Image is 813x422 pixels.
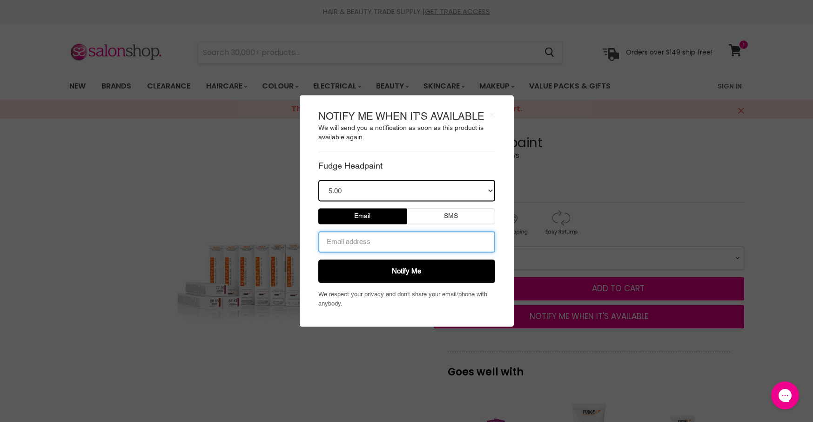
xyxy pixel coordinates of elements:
[318,109,495,123] h3: NOTIFY ME WHEN IT'S AVAILABLE
[407,209,495,225] button: SMS
[766,378,804,413] iframe: Gorgias live chat messenger
[318,290,495,308] p: We respect your privacy and don't share your email/phone with anybody.
[318,260,495,283] button: Notify Me
[318,162,495,171] h4: Fudge Headpaint
[318,231,495,253] input: Email address
[490,109,495,119] button: ×
[318,124,495,143] p: We will send you a notification as soon as this product is available again.
[318,209,407,225] button: Email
